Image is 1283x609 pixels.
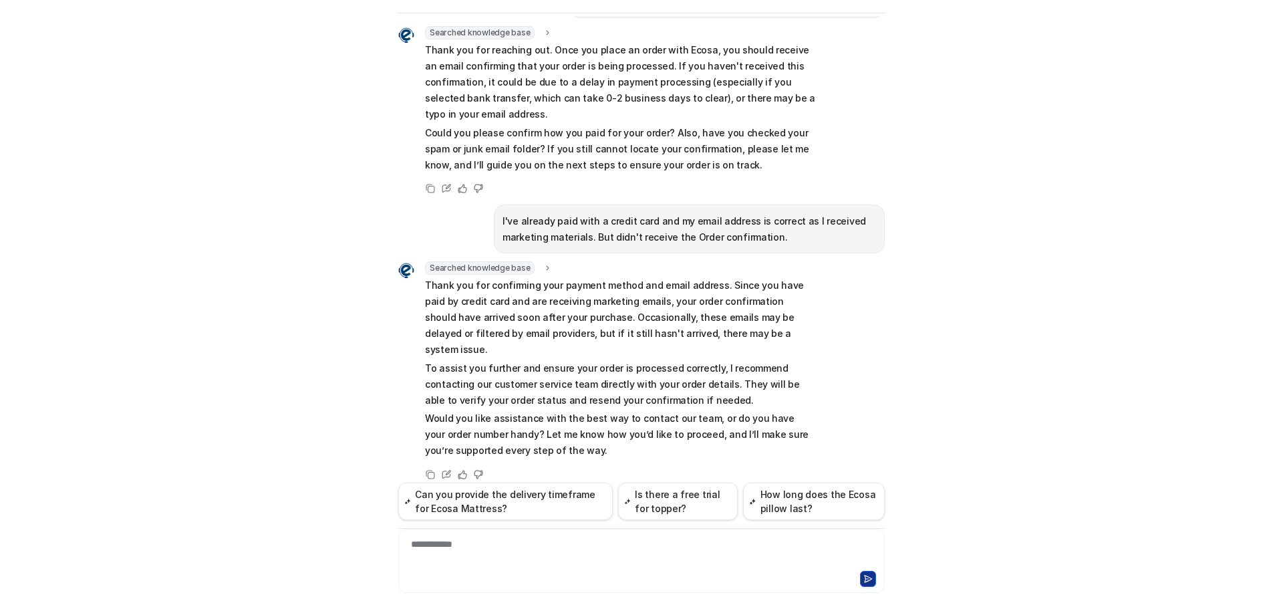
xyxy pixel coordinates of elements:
[425,410,816,459] p: Would you like assistance with the best way to contact our team, or do you have your order number...
[618,483,738,520] button: Is there a free trial for topper?
[398,483,613,520] button: Can you provide the delivery timeframe for Ecosa Mattress?
[425,261,535,275] span: Searched knowledge base
[503,213,876,245] p: I've already paid with a credit card and my email address is correct as I received marketing mate...
[398,263,414,279] img: Widget
[425,277,816,358] p: Thank you for confirming your payment method and email address. Since you have paid by credit car...
[425,42,816,122] p: Thank you for reaching out. Once you place an order with Ecosa, you should receive an email confi...
[425,125,816,173] p: Could you please confirm how you paid for your order? Also, have you checked your spam or junk em...
[425,360,816,408] p: To assist you further and ensure your order is processed correctly, I recommend contacting our cu...
[425,26,535,39] span: Searched knowledge base
[398,27,414,43] img: Widget
[743,483,885,520] button: How long does the Ecosa pillow last?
